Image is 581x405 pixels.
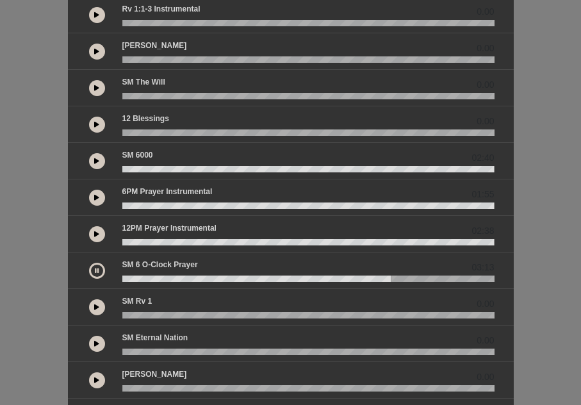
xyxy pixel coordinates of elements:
[471,188,494,201] span: 01:55
[122,113,169,124] p: 12 Blessings
[122,222,217,234] p: 12PM Prayer Instrumental
[122,76,165,88] p: SM The Will
[122,149,153,161] p: SM 6000
[477,5,494,19] span: 0.00
[477,115,494,128] span: 0.00
[477,42,494,55] span: 0.00
[122,186,213,197] p: 6PM Prayer Instrumental
[477,370,494,384] span: 0.00
[471,261,494,274] span: 03:13
[122,368,187,380] p: [PERSON_NAME]
[122,259,198,270] p: SM 6 o-clock prayer
[122,295,152,307] p: SM Rv 1
[477,297,494,311] span: 0.00
[477,334,494,347] span: 0.00
[122,40,187,51] p: [PERSON_NAME]
[471,151,494,165] span: 02:40
[122,332,188,343] p: SM Eternal Nation
[471,224,494,238] span: 02:38
[122,3,200,15] p: Rv 1:1-3 Instrumental
[477,78,494,92] span: 0.00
